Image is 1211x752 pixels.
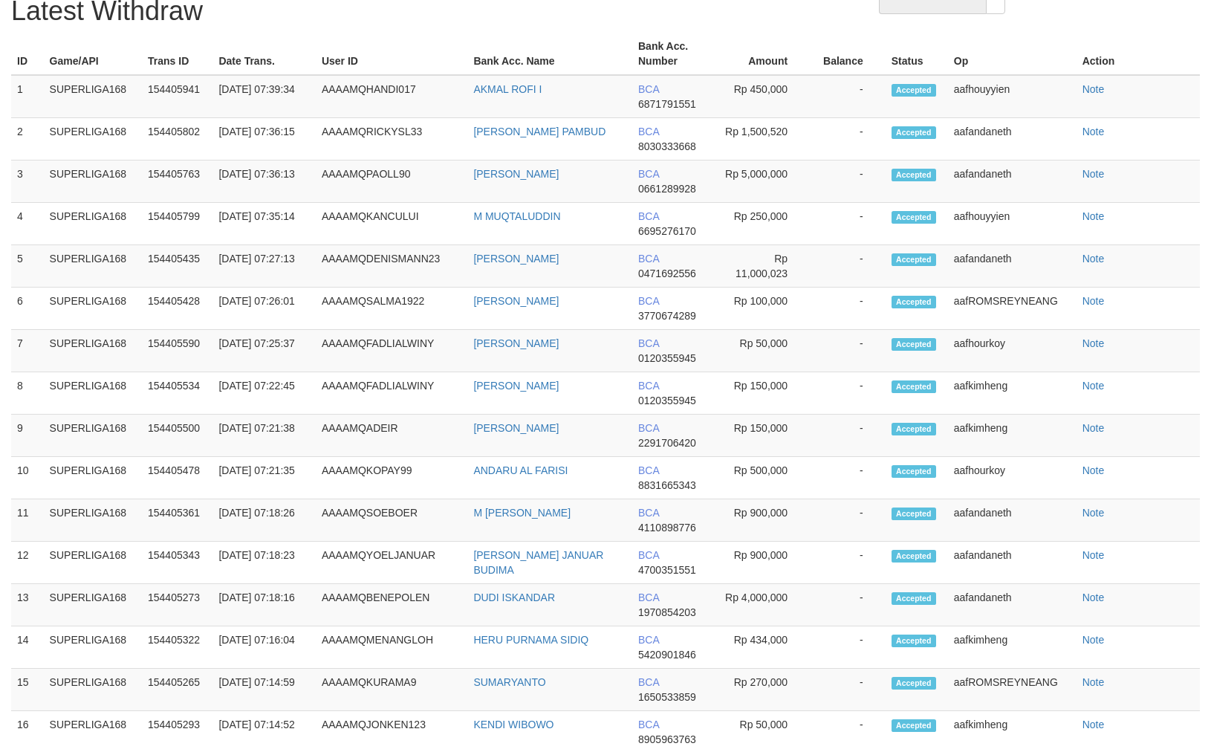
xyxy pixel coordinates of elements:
td: Rp 50,000 [715,330,810,372]
td: 154405802 [142,118,212,161]
a: ANDARU AL FARISI [473,464,568,476]
td: AAAAMQHANDI017 [316,75,467,118]
td: 1 [11,75,44,118]
a: HERU PURNAMA SIDIQ [473,634,588,646]
span: 0120355945 [638,395,696,406]
a: [PERSON_NAME] [473,422,559,434]
td: aafhourkoy [948,330,1077,372]
span: BCA [638,210,659,222]
a: Note [1082,634,1105,646]
span: BCA [638,464,659,476]
td: 3 [11,161,44,203]
span: Accepted [892,508,936,520]
span: Accepted [892,677,936,690]
span: 8030333668 [638,140,696,152]
a: Note [1082,126,1105,137]
a: Note [1082,83,1105,95]
td: AAAAMQMENANGLOH [316,626,467,669]
td: AAAAMQADEIR [316,415,467,457]
td: [DATE] 07:26:01 [212,288,316,330]
span: Accepted [892,465,936,478]
td: Rp 1,500,520 [715,118,810,161]
td: SUPERLIGA168 [44,499,142,542]
td: SUPERLIGA168 [44,118,142,161]
td: 11 [11,499,44,542]
td: SUPERLIGA168 [44,626,142,669]
span: Accepted [892,550,936,563]
td: - [810,118,886,161]
td: aafandaneth [948,161,1077,203]
a: Note [1082,549,1105,561]
span: Accepted [892,423,936,435]
td: aafkimheng [948,372,1077,415]
a: [PERSON_NAME] JANUAR BUDIMA [473,549,603,576]
span: BCA [638,337,659,349]
th: Date Trans. [212,33,316,75]
span: 0661289928 [638,183,696,195]
span: Accepted [892,253,936,266]
th: Status [886,33,948,75]
th: Amount [715,33,810,75]
td: 154405941 [142,75,212,118]
th: Trans ID [142,33,212,75]
td: AAAAMQSOEBOER [316,499,467,542]
td: Rp 450,000 [715,75,810,118]
td: SUPERLIGA168 [44,245,142,288]
td: Rp 900,000 [715,499,810,542]
span: 8831665343 [638,479,696,491]
td: Rp 900,000 [715,542,810,584]
span: BCA [638,126,659,137]
a: [PERSON_NAME] [473,295,559,307]
td: SUPERLIGA168 [44,161,142,203]
td: AAAAMQYOELJANUAR [316,542,467,584]
td: - [810,75,886,118]
td: aafROMSREYNEANG [948,288,1077,330]
span: 8905963763 [638,733,696,745]
td: aafandaneth [948,118,1077,161]
td: SUPERLIGA168 [44,203,142,245]
td: 154405322 [142,626,212,669]
td: - [810,457,886,499]
td: Rp 5,000,000 [715,161,810,203]
td: 6 [11,288,44,330]
td: [DATE] 07:36:15 [212,118,316,161]
td: Rp 150,000 [715,372,810,415]
a: AKMAL ROFI I [473,83,542,95]
span: BCA [638,676,659,688]
a: M MUQTALUDDIN [473,210,560,222]
td: 154405534 [142,372,212,415]
td: 15 [11,669,44,711]
td: AAAAMQKURAMA9 [316,669,467,711]
a: Note [1082,422,1105,434]
span: 5420901846 [638,649,696,661]
td: Rp 11,000,023 [715,245,810,288]
td: - [810,372,886,415]
a: Note [1082,380,1105,392]
td: - [810,330,886,372]
td: SUPERLIGA168 [44,330,142,372]
a: Note [1082,210,1105,222]
span: Accepted [892,338,936,351]
td: [DATE] 07:21:38 [212,415,316,457]
td: SUPERLIGA168 [44,669,142,711]
th: Bank Acc. Name [467,33,632,75]
a: [PERSON_NAME] [473,253,559,265]
th: Action [1077,33,1200,75]
span: 0471692556 [638,268,696,279]
td: AAAAMQBENEPOLEN [316,584,467,626]
td: aafhouyyien [948,203,1077,245]
td: 154405343 [142,542,212,584]
span: 4700351551 [638,564,696,576]
a: [PERSON_NAME] [473,337,559,349]
td: 154405435 [142,245,212,288]
td: [DATE] 07:18:16 [212,584,316,626]
span: 6695276170 [638,225,696,237]
td: Rp 4,000,000 [715,584,810,626]
td: aafandaneth [948,584,1077,626]
td: [DATE] 07:16:04 [212,626,316,669]
span: Accepted [892,296,936,308]
td: - [810,288,886,330]
span: BCA [638,295,659,307]
td: 12 [11,542,44,584]
td: 154405273 [142,584,212,626]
